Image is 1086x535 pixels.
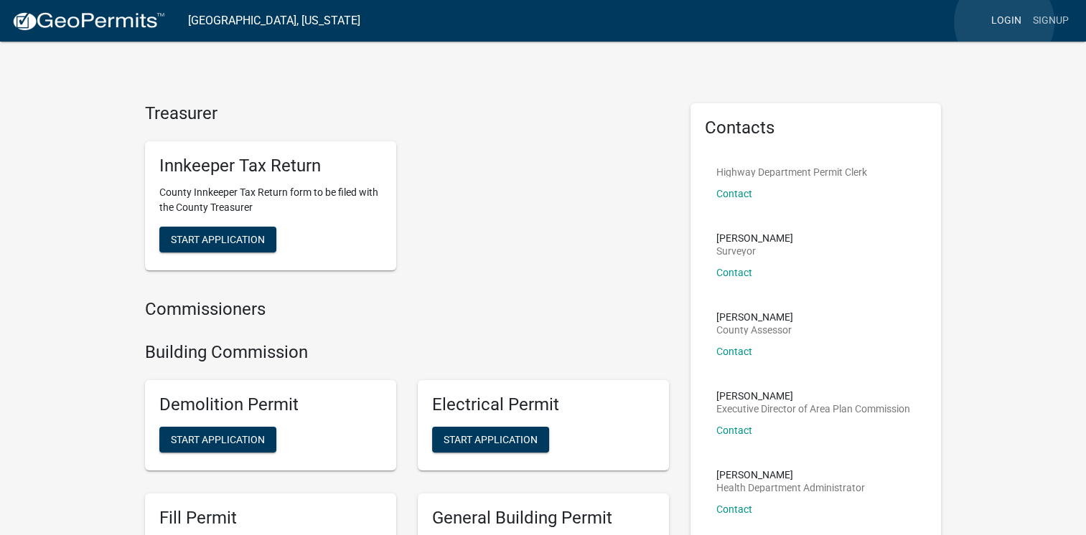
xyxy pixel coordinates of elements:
h4: Commissioners [145,299,669,320]
h5: Fill Permit [159,508,382,529]
p: [PERSON_NAME] [716,312,793,322]
h5: General Building Permit [432,508,655,529]
a: Contact [716,267,752,278]
button: Start Application [159,227,276,252]
a: Contact [716,346,752,357]
a: Contact [716,503,752,515]
a: [GEOGRAPHIC_DATA], [US_STATE] [188,9,360,33]
h4: Building Commission [145,342,669,363]
a: Contact [716,425,752,436]
p: [PERSON_NAME] [716,470,865,480]
p: County Innkeeper Tax Return form to be filed with the County Treasurer [159,185,382,215]
a: Login [986,7,1027,34]
p: [PERSON_NAME] [716,391,910,401]
p: Health Department Administrator [716,483,865,493]
button: Start Application [159,427,276,453]
p: Surveyor [716,246,793,256]
h5: Innkeeper Tax Return [159,156,382,176]
a: Contact [716,188,752,199]
h5: Electrical Permit [432,394,655,415]
p: County Assessor [716,325,793,335]
p: Executive Director of Area Plan Commission [716,404,910,414]
h5: Demolition Permit [159,394,382,415]
p: [PERSON_NAME] [716,233,793,243]
span: Start Application [444,433,538,445]
h4: Treasurer [145,103,669,124]
button: Start Application [432,427,549,453]
span: Start Application [171,433,265,445]
span: Start Application [171,233,265,245]
a: Signup [1027,7,1075,34]
h5: Contacts [705,118,927,138]
p: Highway Department Permit Clerk [716,167,867,177]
